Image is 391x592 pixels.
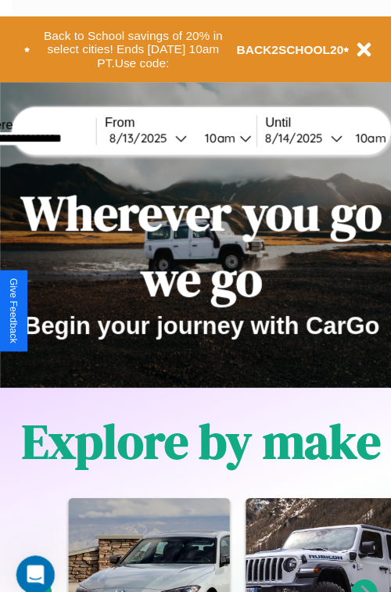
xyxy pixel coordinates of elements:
div: 10am [191,127,232,142]
button: Back to School savings of 20% in select cities! Ends [DATE] 10am PT.Use code: [29,23,230,72]
h1: Explore by make [22,396,370,460]
b: BACK2SCHOOL20 [230,41,334,55]
iframe: Intercom live chat [16,539,53,576]
div: 8 / 14 / 2025 [257,127,321,142]
div: 8 / 13 / 2025 [106,127,170,142]
button: 10am [186,126,249,142]
div: Give Feedback [8,270,19,333]
div: 10am [337,127,378,142]
button: 8/13/2025 [102,126,186,142]
label: From [102,112,249,126]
